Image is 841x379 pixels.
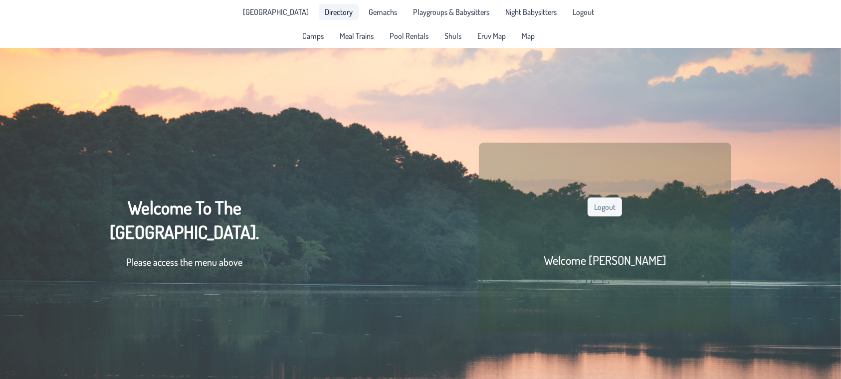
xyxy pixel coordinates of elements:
span: Eruv Map [477,32,506,40]
a: Meal Trains [334,28,380,44]
span: Playgroups & Babysitters [413,8,489,16]
a: Gemachs [363,4,403,20]
span: Map [522,32,535,40]
span: Pool Rentals [390,32,428,40]
a: Directory [319,4,359,20]
a: Pool Rentals [384,28,434,44]
p: Please access the menu above [110,254,259,269]
a: Camps [296,28,330,44]
a: [GEOGRAPHIC_DATA] [237,4,315,20]
a: Map [516,28,541,44]
div: Welcome To The [GEOGRAPHIC_DATA]. [110,195,259,279]
li: Pine Lake Park [237,4,315,20]
span: Meal Trains [340,32,374,40]
span: [GEOGRAPHIC_DATA] [243,8,309,16]
a: Eruv Map [471,28,512,44]
a: Night Babysitters [499,4,563,20]
a: Playgroups & Babysitters [407,4,495,20]
a: Shuls [438,28,467,44]
span: Logout [573,8,594,16]
span: Gemachs [369,8,397,16]
h2: Welcome [PERSON_NAME] [544,252,666,268]
span: Night Babysitters [505,8,557,16]
span: Camps [302,32,324,40]
span: Directory [325,8,353,16]
button: Logout [588,197,622,216]
li: Logout [567,4,600,20]
span: Shuls [444,32,461,40]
